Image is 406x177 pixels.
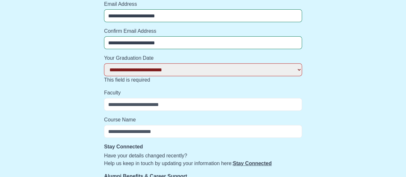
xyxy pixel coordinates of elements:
a: Stay Connected [233,161,272,166]
p: Have your details changed recently? Help us keep in touch by updating your information here: [104,152,302,167]
strong: Stay Connected [104,144,143,149]
label: Your Graduation Date [104,54,302,62]
label: Course Name [104,116,302,124]
label: Faculty [104,89,302,97]
label: Confirm Email Address [104,27,302,35]
label: Email Address [104,0,302,8]
span: This field is required [104,77,150,83]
